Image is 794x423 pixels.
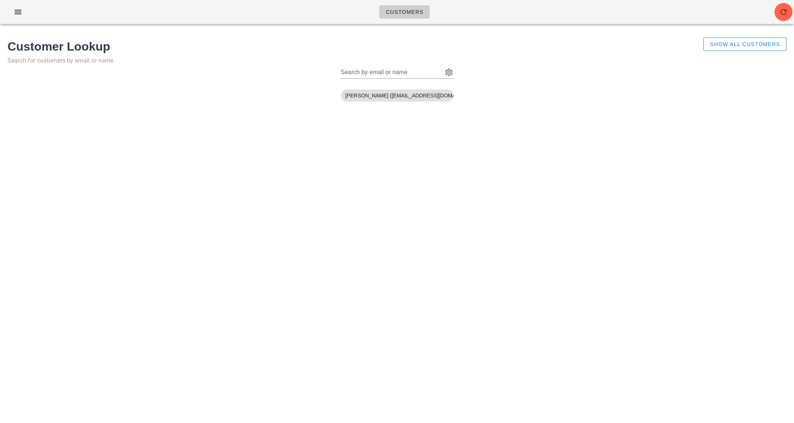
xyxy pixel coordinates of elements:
[379,5,430,19] a: Customers
[444,68,453,77] button: Search by email or name appended action
[8,37,655,55] h1: Customer Lookup
[386,9,424,15] span: Customers
[710,41,780,47] span: Show All Customers
[345,90,449,102] span: [PERSON_NAME] ([EMAIL_ADDRESS][DOMAIN_NAME])
[8,55,655,66] p: Search for customers by email or name
[703,37,786,51] button: Show All Customers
